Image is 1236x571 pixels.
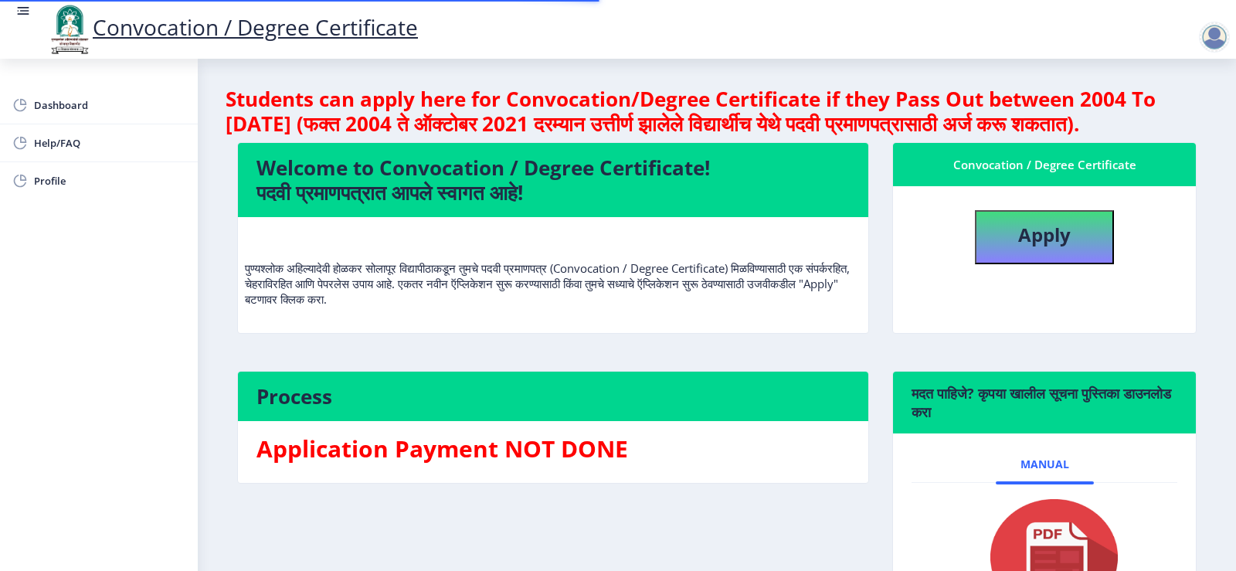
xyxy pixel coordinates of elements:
h4: Process [256,384,850,409]
h4: Students can apply here for Convocation/Degree Certificate if they Pass Out between 2004 To [DATE... [226,87,1208,136]
p: पुण्यश्लोक अहिल्यादेवी होळकर सोलापूर विद्यापीठाकडून तुमचे पदवी प्रमाणपत्र (Convocation / Degree C... [245,229,861,307]
img: logo [46,3,93,56]
a: Manual [996,446,1094,483]
h3: Application Payment NOT DONE [256,433,850,464]
span: Dashboard [34,96,185,114]
span: Help/FAQ [34,134,185,152]
b: Apply [1018,222,1071,247]
h6: मदत पाहिजे? कृपया खालील सूचना पुस्तिका डाउनलोड करा [912,384,1177,421]
span: Profile [34,172,185,190]
button: Apply [975,210,1114,264]
h4: Welcome to Convocation / Degree Certificate! पदवी प्रमाणपत्रात आपले स्वागत आहे! [256,155,850,205]
div: Convocation / Degree Certificate [912,155,1177,174]
a: Convocation / Degree Certificate [46,12,418,42]
span: Manual [1020,458,1069,471]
